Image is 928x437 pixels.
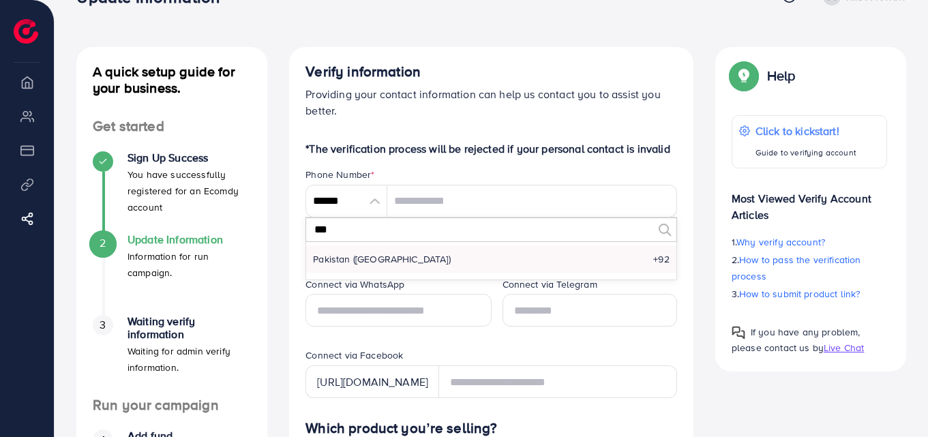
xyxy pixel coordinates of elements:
iframe: Chat [870,376,918,427]
li: Sign Up Success [76,151,267,233]
span: 3 [100,317,106,333]
p: 3. [732,286,887,302]
p: *The verification process will be rejected if your personal contact is invalid [305,140,677,157]
p: Help [767,67,796,84]
h4: Get started [76,118,267,135]
h4: A quick setup guide for your business. [76,63,267,96]
p: Most Viewed Verify Account Articles [732,179,887,223]
span: How to pass the verification process [732,253,861,283]
p: Information for run campaign. [128,248,251,281]
span: Why verify account? [736,235,825,249]
div: [URL][DOMAIN_NAME] [305,365,439,398]
span: +92 [653,252,669,266]
span: How to submit product link? [739,287,860,301]
h4: Sign Up Success [128,151,251,164]
li: Update Information [76,233,267,315]
p: 1. [732,234,887,250]
p: You have successfully registered for an Ecomdy account [128,166,251,215]
h4: Waiting verify information [128,315,251,341]
label: Connect via Telegram [503,277,597,291]
span: If you have any problem, please contact us by [732,325,860,355]
p: Providing your contact information can help us contact you to assist you better. [305,86,677,119]
p: Click to kickstart! [755,123,856,139]
span: Live Chat [824,341,864,355]
img: Popup guide [732,326,745,340]
p: 2. [732,252,887,284]
span: Pakistan (‫[GEOGRAPHIC_DATA]‬‎) [313,252,451,266]
label: Phone Number [305,168,374,181]
li: Waiting verify information [76,315,267,397]
label: Connect via WhatsApp [305,277,404,291]
h4: Verify information [305,63,677,80]
p: Waiting for admin verify information. [128,343,251,376]
img: logo [14,19,38,44]
h4: Run your campaign [76,397,267,414]
img: Popup guide [732,63,756,88]
p: Guide to verifying account [755,145,856,161]
label: Connect via Facebook [305,348,403,362]
span: 2 [100,235,106,251]
h4: Update Information [128,233,251,246]
h4: Which product you’re selling? [305,420,677,437]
